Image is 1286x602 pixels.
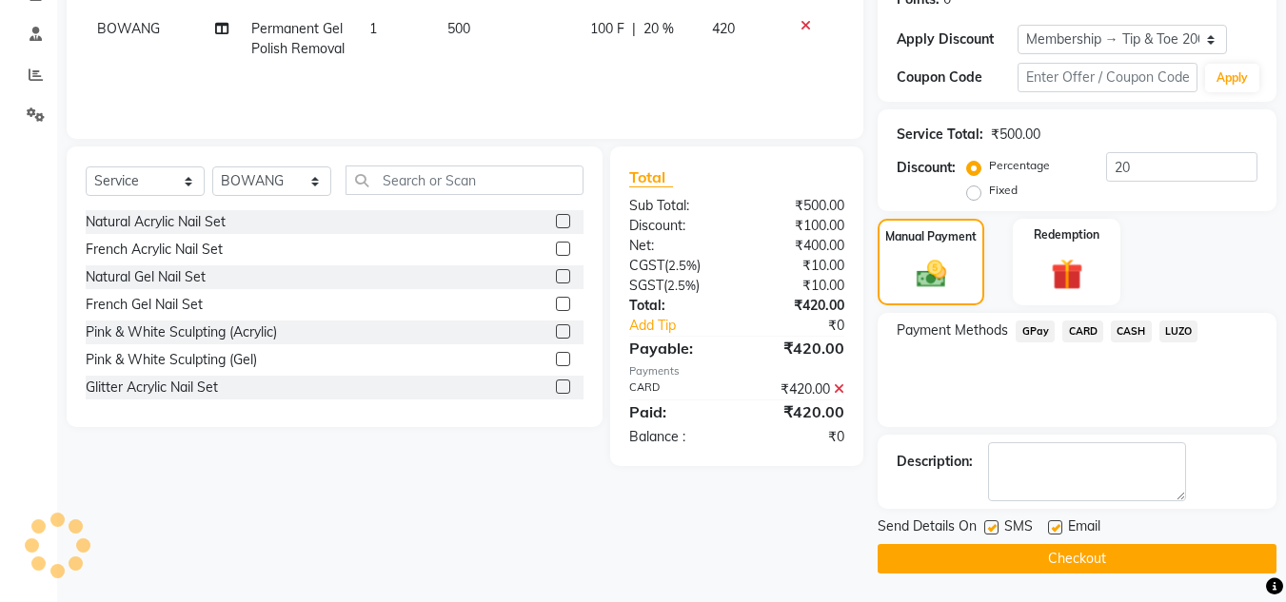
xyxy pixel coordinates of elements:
[897,158,956,178] div: Discount:
[897,29,1017,49] div: Apply Discount
[737,196,859,216] div: ₹500.00
[897,125,983,145] div: Service Total:
[86,212,226,232] div: Natural Acrylic Nail Set
[346,165,584,195] input: Search or Scan
[86,240,223,260] div: French Acrylic Nail Set
[737,400,859,423] div: ₹420.00
[615,256,737,276] div: ( )
[878,516,977,540] span: Send Details On
[1018,63,1197,92] input: Enter Offer / Coupon Code
[758,316,860,336] div: ₹0
[643,19,674,39] span: 20 %
[615,196,737,216] div: Sub Total:
[86,350,257,370] div: Pink & White Sculpting (Gel)
[989,182,1018,199] label: Fixed
[737,337,859,359] div: ₹420.00
[632,19,636,39] span: |
[737,427,859,447] div: ₹0
[615,427,737,447] div: Balance :
[1034,226,1099,243] label: Redemption
[989,157,1050,174] label: Percentage
[629,167,673,187] span: Total
[86,295,203,315] div: French Gel Nail Set
[86,322,277,342] div: Pink & White Sculpting (Acrylic)
[97,20,160,37] span: BOWANG
[1004,516,1033,540] span: SMS
[897,452,973,472] div: Description:
[629,363,844,379] div: Payments
[86,378,218,398] div: Glitter Acrylic Nail Set
[615,316,757,336] a: Add Tip
[629,257,664,274] span: CGST
[369,20,377,37] span: 1
[1159,320,1198,342] span: LUZO
[1041,255,1093,294] img: _gift.svg
[615,236,737,256] div: Net:
[615,216,737,236] div: Discount:
[897,68,1017,87] div: Coupon Code
[897,320,1008,340] span: Payment Methods
[251,20,345,57] span: Permanent Gel Polish Removal
[737,276,859,296] div: ₹10.00
[1111,320,1152,342] span: CASH
[737,216,859,236] div: ₹100.00
[878,544,1276,573] button: Checkout
[615,400,737,423] div: Paid:
[667,278,696,293] span: 2.5%
[737,236,859,256] div: ₹400.00
[1062,320,1103,342] span: CARD
[447,20,470,37] span: 500
[615,337,737,359] div: Payable:
[1205,64,1259,92] button: Apply
[629,277,663,294] span: SGST
[615,379,737,399] div: CARD
[885,228,977,245] label: Manual Payment
[737,296,859,316] div: ₹420.00
[1068,516,1100,540] span: Email
[615,276,737,296] div: ( )
[1016,320,1055,342] span: GPay
[86,267,206,287] div: Natural Gel Nail Set
[991,125,1040,145] div: ₹500.00
[668,258,697,273] span: 2.5%
[590,19,624,39] span: 100 F
[615,296,737,316] div: Total:
[712,20,735,37] span: 420
[737,256,859,276] div: ₹10.00
[907,257,956,291] img: _cash.svg
[737,379,859,399] div: ₹420.00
